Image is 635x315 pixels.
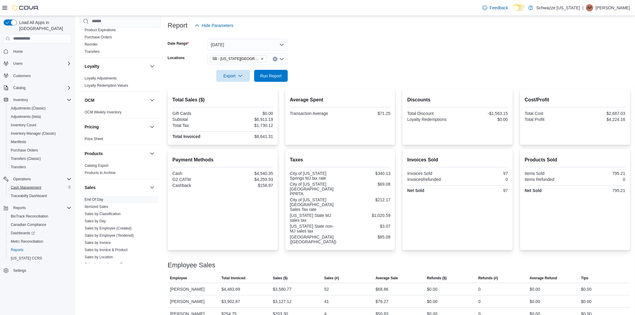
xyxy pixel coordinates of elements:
[85,233,134,237] a: Sales by Employee (Tendered)
[8,138,29,145] a: Manifests
[324,286,329,293] div: 52
[85,170,116,175] span: Products to Archive
[8,105,71,112] span: Adjustments (Classic)
[8,255,44,262] a: [US_STATE] CCRS
[17,19,71,31] span: Load All Apps in [GEOGRAPHIC_DATA]
[8,130,58,137] a: Inventory Manager (Classic)
[8,221,71,228] span: Canadian Compliance
[290,111,339,116] div: Transaction Average
[224,183,273,188] div: $158.97
[11,72,33,79] a: Customers
[407,188,424,193] strong: Net Sold
[168,22,188,29] h3: Report
[6,104,74,112] button: Adjustments (Classic)
[8,221,49,228] a: Canadian Compliance
[525,117,574,122] div: Total Profit
[224,171,273,176] div: $4,540.35
[11,72,71,79] span: Customers
[407,96,508,103] h2: Discounts
[342,213,391,218] div: $1,020.59
[8,192,71,199] span: Traceabilty Dashboard
[11,222,46,227] span: Canadian Compliance
[290,96,390,103] h2: Average Spent
[85,211,121,216] span: Sales by Classification
[6,129,74,138] button: Inventory Manager (Classic)
[407,177,456,182] div: InvoicesRefunded
[85,184,147,190] button: Sales
[85,83,128,88] span: Loyalty Redemption Values
[149,123,156,130] button: Pricing
[85,63,99,69] h3: Loyalty
[80,196,161,299] div: Sales
[1,175,74,183] button: Operations
[85,124,99,130] h3: Pricing
[596,4,630,11] p: [PERSON_NAME]
[8,246,71,253] span: Reports
[254,70,288,82] button: Run Report
[586,4,593,11] div: Amber Palubeskie
[85,184,96,190] h3: Sales
[13,49,23,54] span: Home
[13,61,23,66] span: Users
[6,112,74,121] button: Adjustments (beta)
[11,114,41,119] span: Adjustments (beta)
[525,177,574,182] div: Items Refunded
[530,286,540,293] div: $0.00
[290,171,339,181] div: City of [US_STATE] Springs MJ tax rate
[324,276,339,280] span: Sales (#)
[13,205,26,210] span: Reports
[273,276,287,280] span: Sales ($)
[11,239,43,244] span: Metrc Reconciliation
[8,155,71,162] span: Transfers (Classic)
[85,34,112,39] span: Purchase Orders
[11,175,33,183] button: Operations
[6,254,74,262] button: [US_STATE] CCRS
[212,56,259,62] span: SB - [US_STATE][GEOGRAPHIC_DATA]
[324,298,329,305] div: 41
[490,5,508,11] span: Feedback
[85,124,147,130] button: Pricing
[85,97,147,103] button: OCM
[85,247,128,252] a: Sales by Invoice & Product
[207,39,288,51] button: [DATE]
[149,96,156,103] button: OCM
[13,85,26,90] span: Catalog
[1,47,74,56] button: Home
[85,197,103,202] span: End Of Day
[8,213,71,220] span: BioTrack Reconciliation
[513,4,526,11] input: Dark Mode
[6,212,74,220] button: BioTrack Reconciliation
[85,240,111,245] span: Sales by Invoice
[8,184,71,191] span: Cash Management
[6,237,74,246] button: Metrc Reconciliation
[8,238,71,245] span: Metrc Reconciliation
[149,62,156,70] button: Loyalty
[525,156,625,163] h2: Products Sold
[85,136,103,141] a: Price Sheet
[587,4,592,11] span: AP
[80,135,161,145] div: Pricing
[85,42,98,46] span: Reorder
[85,49,100,54] span: Transfers
[6,229,74,237] a: Dashboards
[85,83,128,87] a: Loyalty Redemption Values
[525,96,625,103] h2: Cost/Profit
[530,298,540,305] div: $0.00
[427,286,438,293] div: $0.00
[170,276,187,280] span: Employee
[173,123,222,128] div: Total Tax
[12,5,39,11] img: Cova
[8,138,71,145] span: Manifests
[459,111,508,116] div: -$1,563.15
[85,204,108,209] span: Itemized Sales
[85,150,103,156] h3: Products
[459,177,508,182] div: 0
[11,267,71,274] span: Settings
[342,197,391,202] div: $212.17
[85,63,147,69] button: Loyalty
[407,111,456,116] div: Total Discount
[11,156,41,161] span: Transfers (Classic)
[85,170,116,175] a: Products to Archive
[8,229,37,237] a: Dashboards
[224,117,273,122] div: $6,911.19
